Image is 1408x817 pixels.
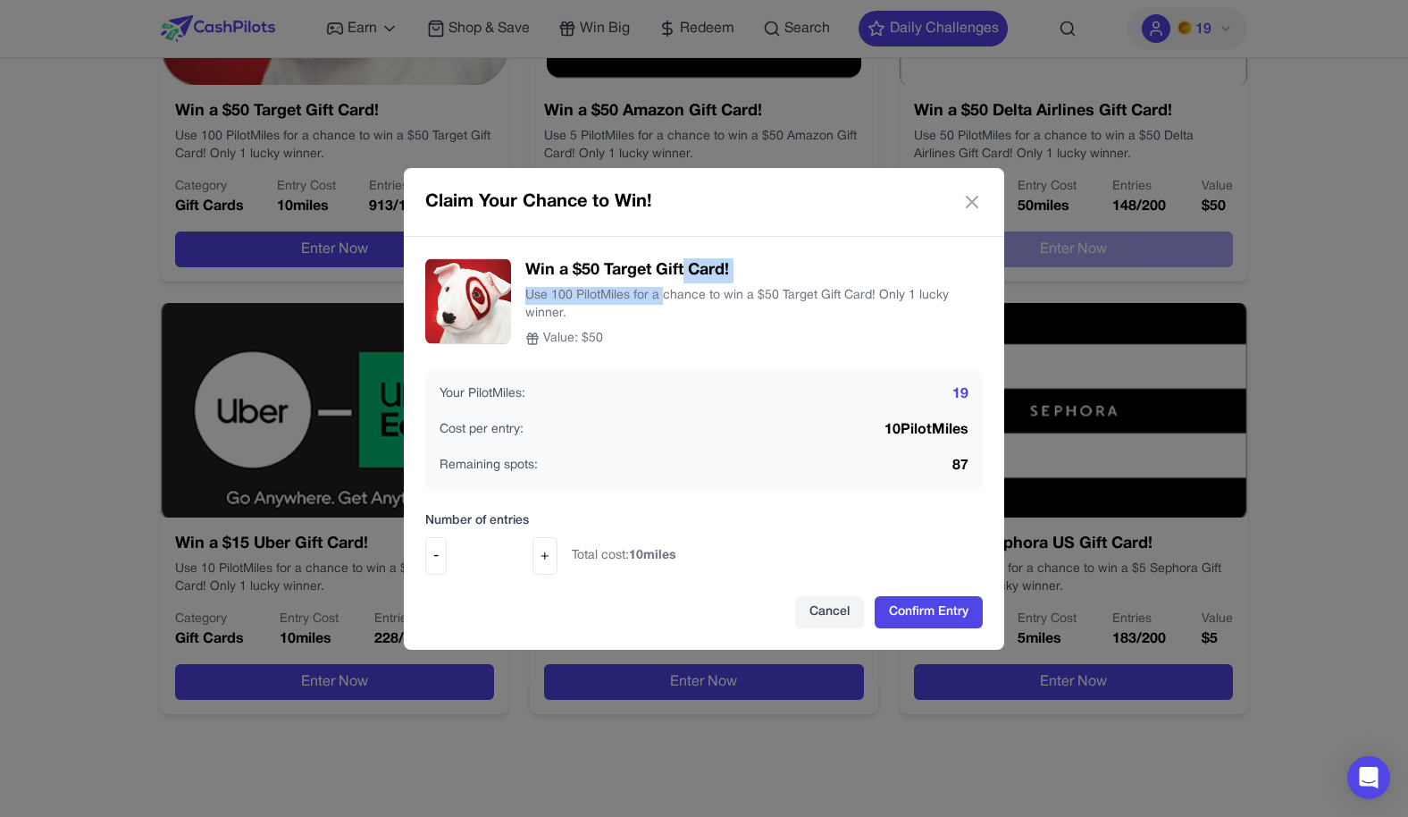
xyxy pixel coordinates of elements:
[440,421,524,439] span: Cost per entry:
[525,287,983,323] p: Use 100 PilotMiles for a chance to win a $50 Target Gift Card! Only 1 lucky winner.
[425,190,652,215] h2: Claim Your Chance to Win!
[440,385,525,403] span: Your PilotMiles:
[629,550,676,561] span: 10 miles
[1347,756,1390,799] div: Open Intercom Messenger
[440,457,538,475] span: Remaining spots:
[425,512,983,530] label: Number of entries
[572,547,676,565] span: Total cost:
[795,596,864,628] button: Cancel
[525,258,983,283] h3: Win a $50 Target Gift Card!
[532,537,557,575] button: +
[425,537,447,575] button: -
[425,258,511,344] img: Win a $50 Target Gift Card!
[875,596,983,628] button: Confirm Entry
[952,383,968,405] span: 19
[525,330,983,348] div: Value: $ 50
[952,455,968,476] span: 87
[884,419,968,441] span: 10 PilotMiles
